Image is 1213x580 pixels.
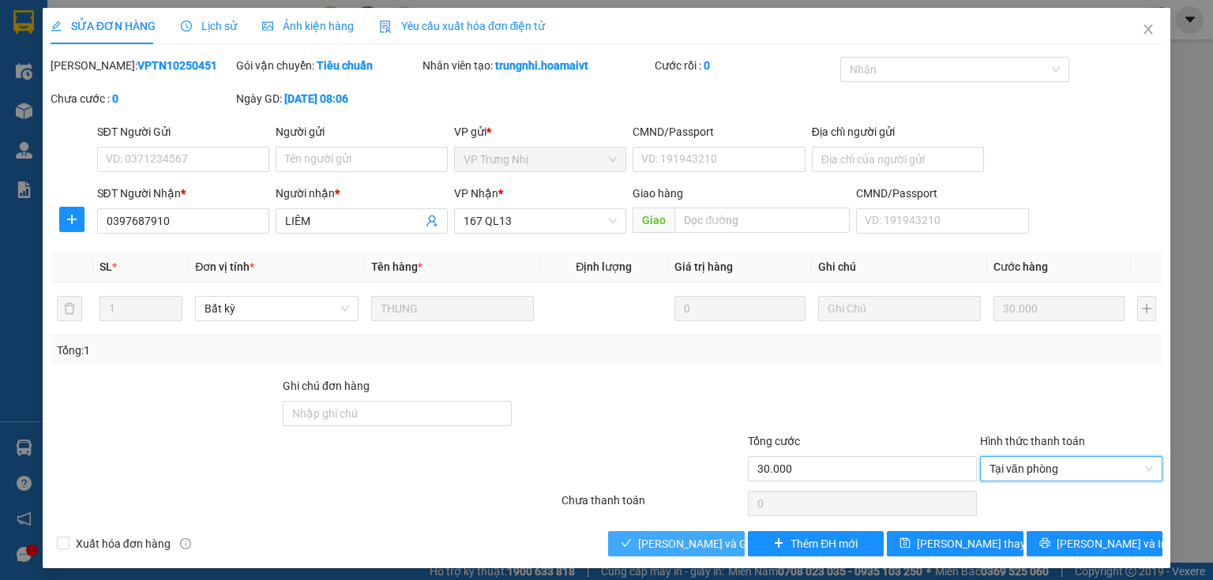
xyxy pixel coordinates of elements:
button: printer[PERSON_NAME] và In [1027,531,1163,556]
span: picture [262,21,273,32]
b: Tiêu chuẩn [317,59,373,72]
div: Địa chỉ người gửi [812,123,984,140]
span: printer [1039,537,1050,550]
input: Địa chỉ của người gửi [812,147,984,172]
span: Tại văn phòng [990,457,1153,481]
div: CMND/Passport [856,185,1028,202]
span: plus [60,213,84,226]
input: 0 [993,296,1125,321]
span: Giao hàng [633,187,683,200]
span: VP Nhận [454,187,498,200]
div: VP gửi [454,123,626,140]
div: CMND/Passport [633,123,805,140]
b: VPTN10250451 [137,59,217,72]
div: Người gửi [276,123,448,140]
input: Ghi chú đơn hàng [283,401,512,426]
span: SL [100,260,112,273]
button: plus [1137,296,1156,321]
div: [PERSON_NAME]: [51,57,233,74]
button: check[PERSON_NAME] và Giao hàng [608,531,745,556]
span: Lịch sử [181,20,237,32]
span: VP Trưng Nhị [464,148,617,171]
button: Close [1126,8,1170,52]
span: Giao [633,208,674,233]
span: Bất kỳ [205,297,348,320]
b: trungnhi.hoamaivt [495,59,588,72]
span: close [1142,23,1155,36]
th: Ghi chú [812,252,987,283]
div: Chưa thanh toán [560,492,745,519]
span: edit [51,21,62,32]
b: 0 [704,59,710,72]
span: [PERSON_NAME] và Giao hàng [638,535,790,552]
div: Tổng: 1 [57,342,469,359]
b: 0 [112,92,118,105]
span: Tổng cước [748,435,800,447]
span: Cước hàng [993,260,1048,273]
input: Dọc đường [674,208,850,233]
div: Nhân viên tạo: [422,57,652,74]
input: VD: Bàn, Ghế [371,296,534,321]
button: plusThêm ĐH mới [748,531,884,556]
span: info-circle [180,538,191,549]
button: delete [57,296,82,321]
span: check [621,537,632,550]
span: Xuất hóa đơn hàng [69,535,177,552]
span: Tên hàng [371,260,422,273]
label: Hình thức thanh toán [980,435,1085,447]
span: plus [773,537,784,550]
span: Định lượng [576,260,632,273]
span: Giá trị hàng [674,260,733,273]
span: Ảnh kiện hàng [262,20,354,32]
input: 0 [674,296,806,321]
b: [DATE] 08:06 [284,92,348,105]
div: Cước rồi : [655,57,837,74]
span: [PERSON_NAME] và In [1057,535,1167,552]
div: Chưa cước : [51,90,233,107]
div: Ngày GD: [236,90,419,107]
button: plus [59,207,84,232]
span: [PERSON_NAME] thay đổi [917,535,1043,552]
span: user-add [426,215,438,227]
button: save[PERSON_NAME] thay đổi [887,531,1023,556]
span: Yêu cầu xuất hóa đơn điện tử [379,20,546,32]
label: Ghi chú đơn hàng [283,380,370,392]
span: Đơn vị tính [195,260,254,273]
div: Gói vận chuyển: [236,57,419,74]
span: clock-circle [181,21,192,32]
span: SỬA ĐƠN HÀNG [51,20,156,32]
span: 167 QL13 [464,209,617,233]
span: Thêm ĐH mới [791,535,858,552]
div: Người nhận [276,185,448,202]
div: SĐT Người Nhận [97,185,269,202]
div: SĐT Người Gửi [97,123,269,140]
img: icon [379,21,392,33]
span: save [899,537,911,550]
input: Ghi Chú [818,296,981,321]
